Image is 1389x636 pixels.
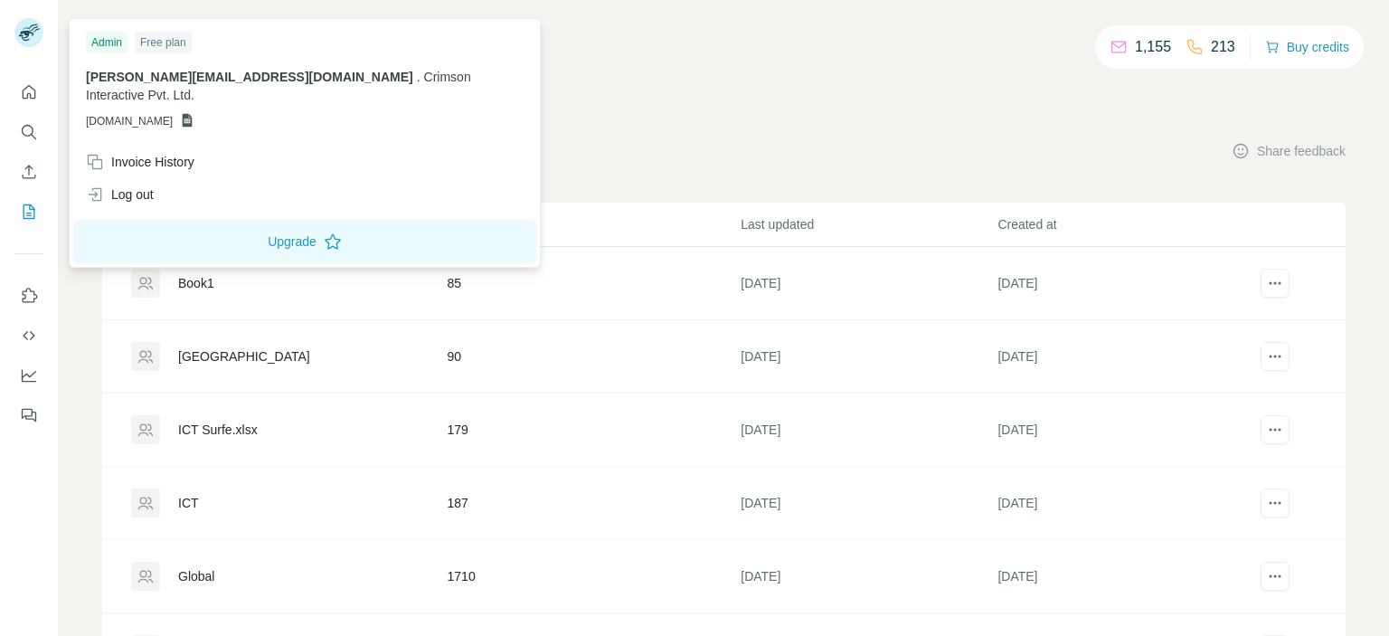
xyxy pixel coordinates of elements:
[447,320,741,394] td: 90
[86,32,128,53] div: Admin
[448,215,740,233] p: Records
[1232,142,1346,160] button: Share feedback
[14,319,43,352] button: Use Surfe API
[14,359,43,392] button: Dashboard
[178,494,199,512] div: ICT
[741,215,996,233] p: Last updated
[178,274,214,292] div: Book1
[447,540,741,613] td: 1710
[1261,562,1290,591] button: actions
[1261,269,1290,298] button: actions
[1261,489,1290,517] button: actions
[740,320,997,394] td: [DATE]
[447,247,741,320] td: 85
[178,347,310,365] div: [GEOGRAPHIC_DATA]
[14,76,43,109] button: Quick start
[1261,342,1290,371] button: actions
[14,195,43,228] button: My lists
[86,185,154,204] div: Log out
[86,113,173,129] span: [DOMAIN_NAME]
[997,247,1253,320] td: [DATE]
[14,399,43,432] button: Feedback
[178,567,214,585] div: Global
[1261,415,1290,444] button: actions
[1211,36,1235,58] p: 213
[447,467,741,540] td: 187
[740,467,997,540] td: [DATE]
[740,247,997,320] td: [DATE]
[178,421,258,439] div: ICT Surfe.xlsx
[740,540,997,613] td: [DATE]
[14,18,43,47] img: Avatar
[86,70,413,84] span: [PERSON_NAME][EMAIL_ADDRESS][DOMAIN_NAME]
[447,394,741,467] td: 179
[997,540,1253,613] td: [DATE]
[997,215,1252,233] p: Created at
[997,320,1253,394] td: [DATE]
[73,220,536,263] button: Upgrade
[14,116,43,148] button: Search
[14,156,43,188] button: Enrich CSV
[997,394,1253,467] td: [DATE]
[14,280,43,312] button: Use Surfe on LinkedIn
[997,467,1253,540] td: [DATE]
[740,394,997,467] td: [DATE]
[417,70,420,84] span: .
[1265,34,1349,60] button: Buy credits
[86,153,194,171] div: Invoice History
[1135,36,1171,58] p: 1,155
[135,32,192,53] div: Free plan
